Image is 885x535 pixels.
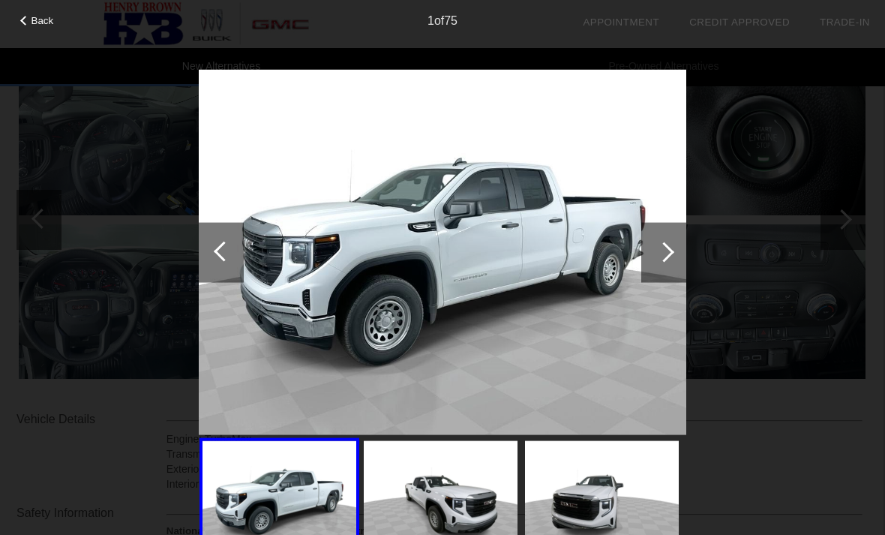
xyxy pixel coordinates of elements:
[820,17,870,28] a: Trade-In
[444,14,457,27] span: 75
[583,17,659,28] a: Appointment
[689,17,790,28] a: Credit Approved
[199,69,686,435] img: 1.jpg
[31,15,54,26] span: Back
[427,14,434,27] span: 1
